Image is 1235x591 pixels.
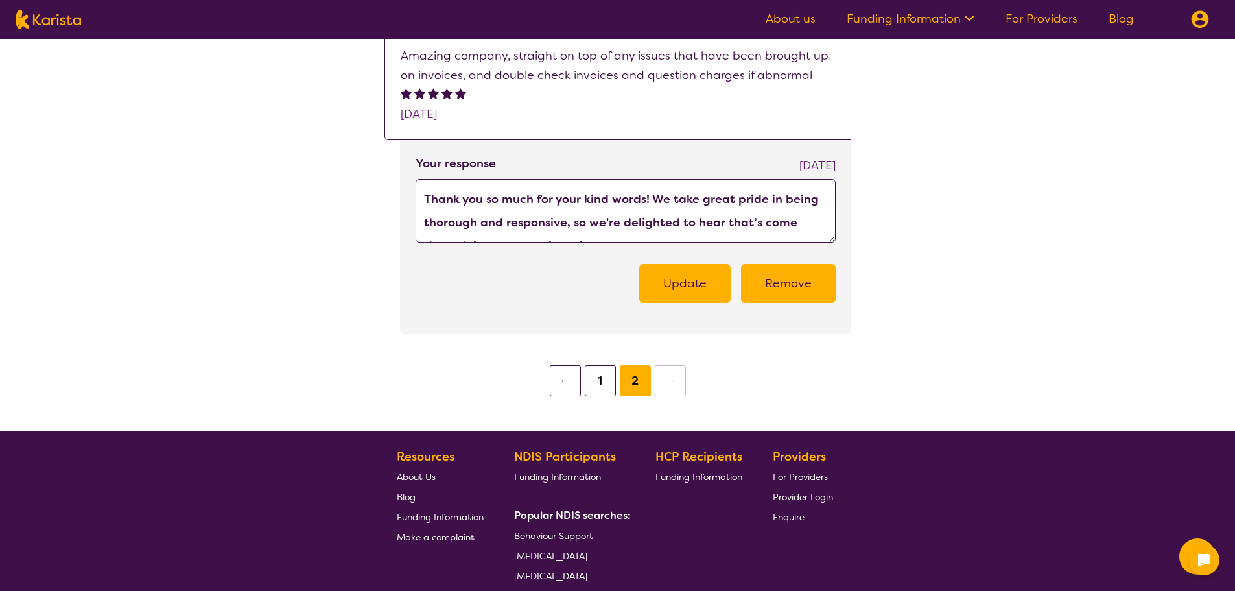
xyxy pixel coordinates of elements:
a: Behaviour Support [514,525,626,546]
a: Make a complaint [397,527,484,547]
span: For Providers [773,471,828,483]
span: Blog [397,491,416,503]
a: About Us [397,466,484,487]
a: [MEDICAL_DATA] [514,566,626,586]
button: 2 [620,365,651,396]
button: → [655,365,686,396]
img: fullstar [455,88,466,99]
a: Enquire [773,507,833,527]
span: Provider Login [773,491,833,503]
span: Funding Information [514,471,601,483]
span: About Us [397,471,436,483]
p: Amazing company, straight on top of any issues that have been brought up on invoices, and double ... [401,46,835,85]
a: For Providers [773,466,833,487]
b: Providers [773,449,826,464]
button: ← [550,365,581,396]
a: Funding Information [397,507,484,527]
textarea: Thank you so much for your kind words! We take great pride in being thorough and responsive, so w... [416,179,836,243]
button: 1 [585,365,616,396]
b: NDIS Participants [514,449,616,464]
button: Update [639,264,731,303]
span: Behaviour Support [514,530,593,542]
b: Resources [397,449,454,464]
a: Funding Information [655,466,742,487]
img: fullstar [414,88,425,99]
img: fullstar [441,88,453,99]
img: fullstar [401,88,412,99]
a: Funding Information [847,11,974,27]
span: Funding Information [655,471,742,483]
button: Remove [741,264,836,303]
a: Provider Login [773,487,833,507]
img: fullstar [428,88,439,99]
span: Funding Information [397,511,484,523]
div: [DATE] [799,156,836,175]
a: Blog [1109,11,1134,27]
div: [DATE] [401,104,469,124]
a: About us [766,11,816,27]
span: [MEDICAL_DATA] [514,550,587,562]
b: Popular NDIS searches: [514,509,631,522]
span: Enquire [773,511,805,523]
a: Blog [397,487,484,507]
button: Channel Menu [1179,538,1216,575]
a: Funding Information [514,466,626,487]
img: Karista logo [16,10,81,29]
a: [MEDICAL_DATA] [514,546,626,566]
span: Make a complaint [397,531,475,543]
span: [MEDICAL_DATA] [514,570,587,582]
b: HCP Recipients [655,449,742,464]
h4: Your response [416,156,496,171]
a: For Providers [1006,11,1077,27]
img: menu [1191,10,1209,29]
